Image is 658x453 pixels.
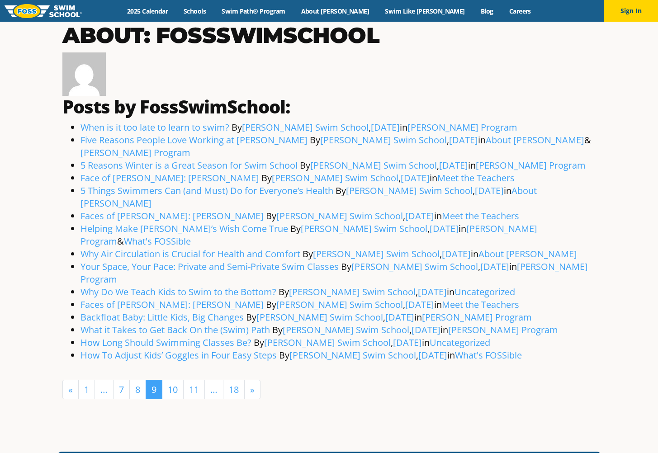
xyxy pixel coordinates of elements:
a: [PERSON_NAME] Program [80,146,190,159]
nav: Posts navigation [62,380,596,399]
a: [PERSON_NAME] Swim School [272,172,398,184]
a: About [PERSON_NAME] [486,134,584,146]
a: Backfloat Baby: Little Kids, Big Changes [80,311,244,323]
span: By [336,184,473,197]
a: [DATE] [371,121,400,133]
a: Swim Path® Program [214,7,293,15]
a: Your Space, Your Pace: Private and Semi-Private Swim Classes [80,260,339,273]
a: Schools [176,7,214,15]
span: By [261,172,398,184]
a: [PERSON_NAME] Program [422,311,532,323]
a: [DATE] [393,336,422,349]
a: About [PERSON_NAME] [293,7,377,15]
li: in [80,248,596,260]
li: in & [80,134,596,159]
li: in [80,298,596,311]
a: [PERSON_NAME] Swim School [276,298,403,311]
a: 5 Reasons Winter is a Great Season for Swim School [80,159,298,171]
time: [DATE] [418,349,447,361]
span: By [300,159,437,171]
a: Swim Like [PERSON_NAME] [377,7,473,15]
span: 9 [146,380,162,399]
time: [DATE] [405,210,434,222]
a: Careers [501,7,539,15]
span: , [398,172,430,184]
a: 5 Things Swimmers Can (and Must) Do for Everyone’s Health [80,184,333,197]
span: By [310,134,447,146]
a: 7 [113,380,130,399]
a: [DATE] [480,260,509,273]
h2: Posts by FossSwimSchool: [62,96,596,118]
a: Helping Make [PERSON_NAME]’s Wish Come True [80,222,288,235]
a: [PERSON_NAME] Swim School [301,222,427,235]
a: [PERSON_NAME] Swim School [346,184,473,197]
li: in [80,260,596,286]
time: [DATE] [418,286,447,298]
span: , [447,134,478,146]
a: [PERSON_NAME] Swim School [276,210,403,222]
a: [PERSON_NAME] Program [476,159,586,171]
a: Uncategorized [430,336,490,349]
a: [PERSON_NAME] Program [80,222,537,247]
a: [PERSON_NAME] Swim School [351,260,478,273]
a: Meet the Teachers [437,172,515,184]
span: , [383,311,414,323]
a: [DATE] [385,311,414,323]
span: By [341,260,478,273]
li: in [80,286,596,298]
span: , [427,222,459,235]
a: Meet the Teachers [442,298,519,311]
a: 8 [129,380,146,399]
li: in [80,210,596,222]
a: Faces of [PERSON_NAME]: [PERSON_NAME] [80,210,264,222]
a: [PERSON_NAME] Swim School [289,349,416,361]
a: [DATE] [449,134,478,146]
span: , [416,286,447,298]
a: Why Air Circulation is Crucial for Health and Comfort [80,248,300,260]
span: By [272,324,409,336]
span: By [279,349,416,361]
a: [DATE] [401,172,430,184]
li: in [80,184,596,210]
a: Face of [PERSON_NAME]: [PERSON_NAME] [80,172,259,184]
span: By [303,248,440,260]
span: By [279,286,416,298]
a: Blog [473,7,501,15]
a: [PERSON_NAME] Swim School [283,324,409,336]
span: , [403,298,434,311]
a: [PERSON_NAME] Swim School [264,336,391,349]
li: in [80,349,596,362]
a: [DATE] [405,298,434,311]
time: [DATE] [412,324,440,336]
a: [PERSON_NAME] Program [448,324,558,336]
a: Faces of [PERSON_NAME]: [PERSON_NAME] [80,298,264,311]
a: Uncategorized [454,286,515,298]
a: [PERSON_NAME] Swim School [289,286,416,298]
a: 10 [162,380,184,399]
a: When is it too late to learn to swim? [80,121,229,133]
span: By [232,121,369,133]
h1: About: FossSwimSchool [62,22,596,49]
li: in & [80,222,596,248]
a: » [244,380,260,399]
span: , [473,184,504,197]
a: 18 [223,380,245,399]
span: By [266,298,403,311]
a: [DATE] [475,184,504,197]
a: About [PERSON_NAME] [80,184,537,209]
span: , [391,336,422,349]
span: , [437,159,468,171]
span: By [254,336,391,349]
a: [DATE] [442,248,471,260]
a: [DATE] [439,159,468,171]
span: , [440,248,471,260]
a: 1 [78,380,95,399]
img: FOSS Swim School Logo [5,4,82,18]
a: [PERSON_NAME] Swim School [313,248,440,260]
a: [PERSON_NAME] Swim School [242,121,369,133]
